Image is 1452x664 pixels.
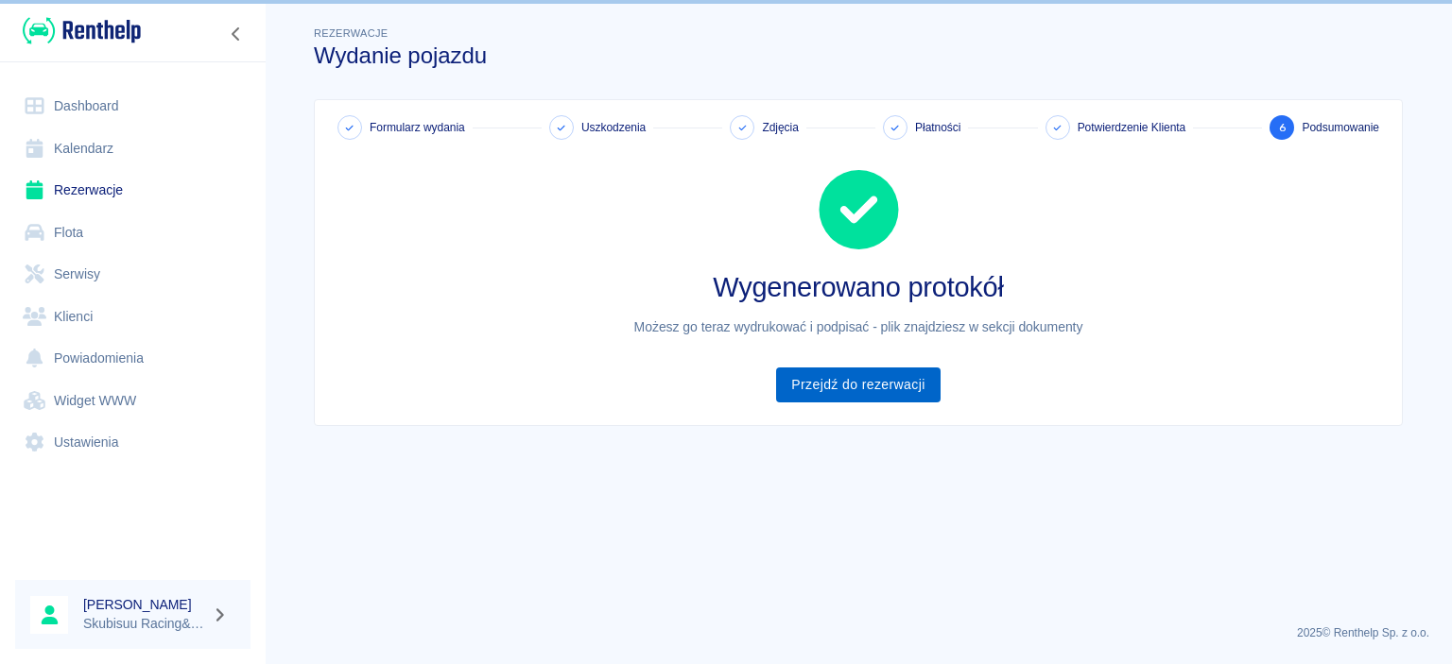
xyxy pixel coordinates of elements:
a: Serwisy [15,253,251,296]
button: Zwiń nawigację [222,22,251,46]
span: Zdjęcia [762,119,798,136]
span: Podsumowanie [1302,119,1379,136]
a: Renthelp logo [15,15,141,46]
span: Potwierdzenie Klienta [1078,119,1186,136]
p: Skubisuu Racing&Rent [83,614,204,634]
a: Powiadomienia [15,337,251,380]
a: Flota [15,212,251,254]
h2: Wygenerowano protokół [330,272,1387,302]
span: Formularz wydania [370,119,465,136]
a: Przejdź do rezerwacji [776,367,940,402]
a: Dashboard [15,85,251,128]
a: Klienci [15,296,251,338]
a: Kalendarz [15,128,251,170]
span: Rezerwacje [314,27,388,39]
h6: [PERSON_NAME] [83,595,204,614]
a: Widget WWW [15,380,251,422]
span: Płatności [915,119,960,136]
h6: Możesz go teraz wydrukować i podpisać - plik znajdziesz w sekcji dokumenty [330,317,1387,337]
a: Rezerwacje [15,169,251,212]
a: Ustawienia [15,421,251,464]
span: Uszkodzenia [581,119,646,136]
img: Renthelp logo [23,15,141,46]
span: 6 [1279,118,1286,138]
h3: Wydanie pojazdu [314,43,1403,69]
p: 2025 © Renthelp Sp. z o.o. [287,624,1429,641]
